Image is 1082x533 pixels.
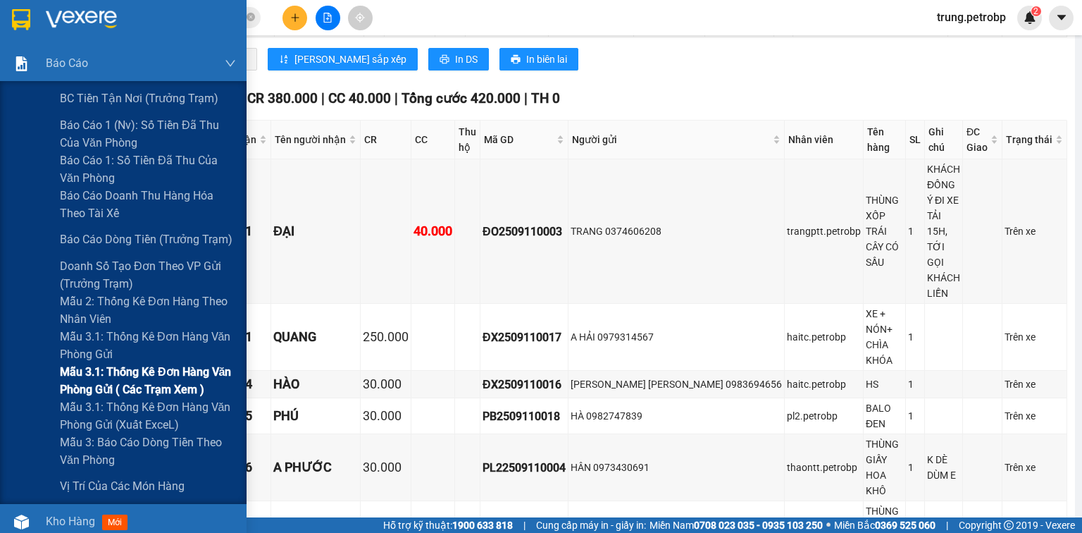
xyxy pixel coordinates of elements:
[383,517,513,533] span: Hỗ trợ kỹ thuật:
[908,329,922,345] div: 1
[483,223,566,240] div: ĐO2509110003
[1024,11,1036,24] img: icon-new-feature
[480,398,568,434] td: PB2509110018
[526,51,567,67] span: In biên lai
[480,159,568,304] td: ĐO2509110003
[363,327,409,347] div: 250.000
[571,460,782,475] div: HÂN 0973430691
[14,56,29,71] img: solution-icon
[483,329,566,346] div: ĐX2509110017
[864,121,906,159] th: Tên hàng
[316,6,340,30] button: file-add
[14,515,29,529] img: warehouse-icon
[428,48,489,71] button: printerIn DS
[440,54,449,66] span: printer
[46,54,88,72] span: Báo cáo
[363,406,409,426] div: 30.000
[60,328,236,363] span: Mẫu 3.1: Thống kê đơn hàng văn phòng gửi
[866,376,903,392] div: HS
[363,374,409,394] div: 30.000
[524,90,528,106] span: |
[328,90,391,106] span: CC 40.000
[1033,6,1038,16] span: 2
[321,90,325,106] span: |
[273,406,358,426] div: PHÚ
[60,293,236,328] span: Mẫu 2: Thống kê đơn hàng theo nhân viên
[875,520,935,531] strong: 0369 525 060
[275,132,346,147] span: Tên người nhận
[927,161,960,301] div: KHÁCH ĐỒNG Ý ĐI XE TẢI 15H, TỚI GỌI KHÁCH LIỀN
[455,121,480,159] th: Thu hộ
[826,522,831,528] span: ⚪️
[787,460,861,475] div: thaontt.petrobp
[225,58,236,69] span: down
[455,51,478,67] span: In DS
[866,306,903,368] div: XE + NÓN+ CHÌA KHÓA
[1004,520,1014,530] span: copyright
[785,121,864,159] th: Nhân viên
[531,90,560,106] span: TH 0
[480,434,568,501] td: PL22509110004
[282,6,307,30] button: plus
[411,121,455,159] th: CC
[271,434,361,501] td: A PHƯỚC
[348,6,373,30] button: aim
[355,13,365,23] span: aim
[60,187,236,222] span: Báo cáo doanh thu hàng hóa theo tài xế
[483,376,566,393] div: ĐX2509110016
[273,221,358,241] div: ĐẠI
[834,517,935,533] span: Miền Bắc
[102,515,128,530] span: mới
[484,132,554,147] span: Mã GD
[1049,6,1074,30] button: caret-down
[483,459,566,477] div: PL22509110004
[966,124,988,155] span: ĐC Giao
[1005,223,1064,239] div: Trên xe
[60,231,232,248] span: Báo cáo dòng tiền (trưởng trạm)
[787,223,861,239] div: trangptt.petrobp
[247,90,318,106] span: CR 380.000
[926,8,1017,26] span: trung.petrobp
[247,13,255,21] span: close-circle
[271,304,361,371] td: QUANG
[927,452,960,483] div: K DÈ DÙM E
[572,132,770,147] span: Người gửi
[452,520,513,531] strong: 1900 633 818
[273,458,358,477] div: A PHƯỚC
[413,221,452,241] div: 40.000
[271,398,361,434] td: PHÚ
[906,121,925,159] th: SL
[1005,329,1064,345] div: Trên xe
[1006,132,1052,147] span: Trạng thái
[361,121,411,159] th: CR
[787,408,861,424] div: pl2.petrobp
[908,408,922,424] div: 1
[571,329,782,345] div: A HẢI 0979314567
[946,517,948,533] span: |
[866,192,903,270] div: THÙNG XỐP TRÁI CÂY CÓ SẦU
[268,48,418,71] button: sort-ascending[PERSON_NAME] sắp xếp
[363,458,409,477] div: 30.000
[536,517,646,533] span: Cung cấp máy in - giấy in:
[290,13,300,23] span: plus
[60,434,236,469] span: Mẫu 3: Báo cáo dòng tiền theo văn phòng
[925,121,963,159] th: Ghi chú
[1005,460,1064,475] div: Trên xe
[402,90,521,106] span: Tổng cước 420.000
[694,520,823,531] strong: 0708 023 035 - 0935 103 250
[866,436,903,498] div: THÙNG GIẤY HOA KHÔ
[12,9,30,30] img: logo-vxr
[1055,11,1068,24] span: caret-down
[523,517,526,533] span: |
[511,54,521,66] span: printer
[60,257,236,293] span: Doanh số tạo đơn theo VP gửi (trưởng trạm)
[571,376,782,392] div: [PERSON_NAME] [PERSON_NAME] 0983694656
[1005,376,1064,392] div: Trên xe
[7,7,204,109] li: [PERSON_NAME][GEOGRAPHIC_DATA][PERSON_NAME]
[271,371,361,398] td: HÀO
[247,11,255,25] span: close-circle
[480,371,568,398] td: ĐX2509110016
[649,517,823,533] span: Miền Nam
[908,376,922,392] div: 1
[1031,6,1041,16] sup: 2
